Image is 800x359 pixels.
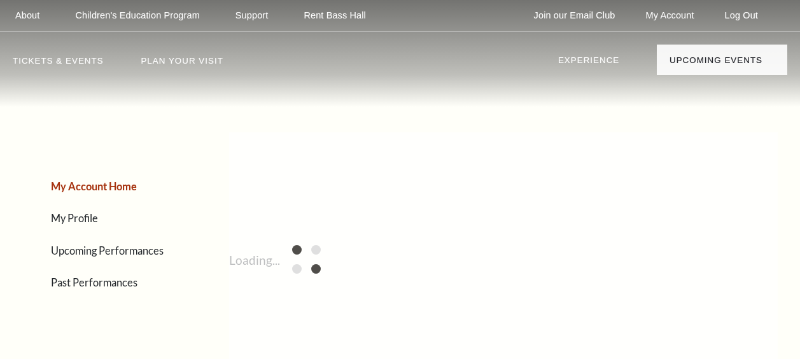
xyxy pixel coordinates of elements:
a: Upcoming Performances [51,244,164,257]
p: Support [235,10,269,21]
p: Upcoming Events [670,56,762,71]
p: Rent Bass Hall [304,10,366,21]
a: Past Performances [51,276,137,288]
p: Plan Your Visit [141,57,223,72]
p: About [15,10,39,21]
p: Experience [558,56,619,71]
a: My Profile [51,212,98,224]
p: Children's Education Program [75,10,199,21]
p: Tickets & Events [13,57,104,72]
a: My Account Home [51,180,137,192]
